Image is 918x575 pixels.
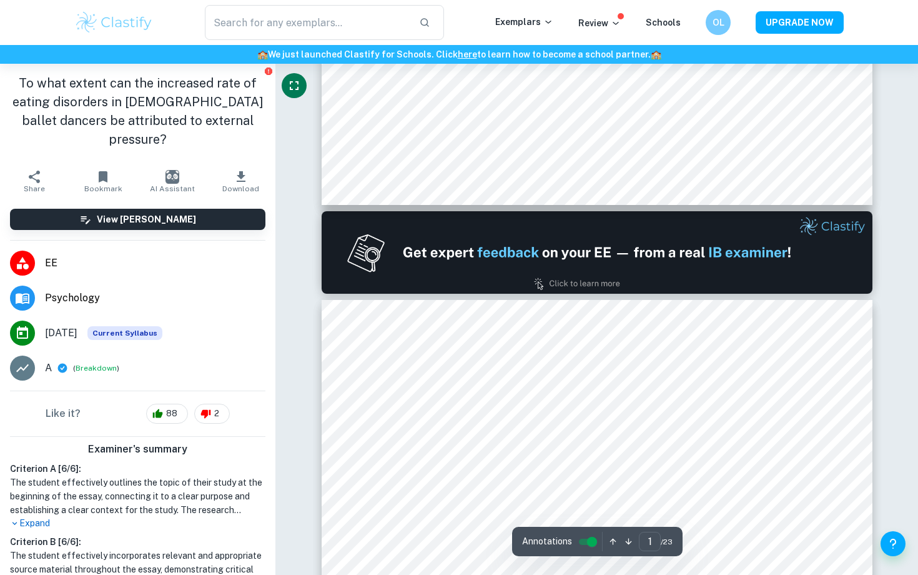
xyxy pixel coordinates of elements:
[257,49,268,59] span: 🏫
[146,404,188,424] div: 88
[45,291,265,306] span: Psychology
[10,517,265,530] p: Expand
[207,164,275,199] button: Download
[74,10,154,35] img: Clastify logo
[706,10,731,35] button: OL
[45,361,52,376] p: A
[46,406,81,421] h6: Like it?
[97,212,196,226] h6: View [PERSON_NAME]
[87,326,162,340] span: Current Syllabus
[84,184,122,193] span: Bookmark
[73,362,119,374] span: ( )
[159,407,184,420] span: 88
[282,73,307,98] button: Fullscreen
[194,404,230,424] div: 2
[651,49,661,59] span: 🏫
[756,11,844,34] button: UPGRADE NOW
[495,15,553,29] p: Exemplars
[76,362,117,374] button: Breakdown
[646,17,681,27] a: Schools
[205,5,409,40] input: Search for any exemplars...
[10,476,265,517] h1: The student effectively outlines the topic of their study at the beginning of the essay, connecti...
[522,535,572,548] span: Annotations
[150,184,195,193] span: AI Assistant
[165,170,179,184] img: AI Assistant
[69,164,137,199] button: Bookmark
[881,531,906,556] button: Help and Feedback
[138,164,207,199] button: AI Assistant
[10,74,265,149] h1: To what extent can the increased rate of eating disorders in [DEMOGRAPHIC_DATA] ballet dancers be...
[207,407,226,420] span: 2
[45,256,265,271] span: EE
[5,442,270,457] h6: Examiner's summary
[24,184,45,193] span: Share
[87,326,162,340] div: This exemplar is based on the current syllabus. Feel free to refer to it for inspiration/ideas wh...
[10,462,265,476] h6: Criterion A [ 6 / 6 ]:
[661,536,673,547] span: / 23
[322,211,872,294] img: Ad
[711,16,726,29] h6: OL
[10,535,265,549] h6: Criterion B [ 6 / 6 ]:
[45,326,77,341] span: [DATE]
[222,184,259,193] span: Download
[264,66,273,76] button: Report issue
[578,16,621,30] p: Review
[10,209,265,230] button: View [PERSON_NAME]
[458,49,477,59] a: here
[2,47,916,61] h6: We just launched Clastify for Schools. Click to learn how to become a school partner.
